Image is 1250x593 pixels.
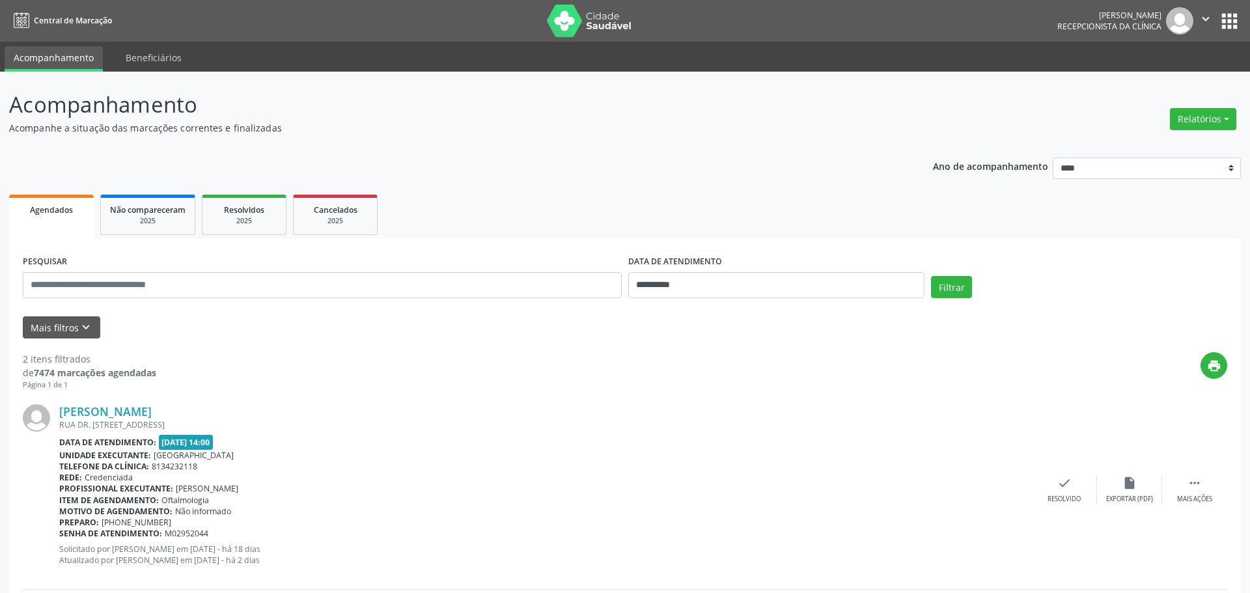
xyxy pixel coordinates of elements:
span: [GEOGRAPHIC_DATA] [154,450,234,461]
div: 2 itens filtrados [23,352,156,366]
span: Não informado [175,506,231,517]
div: 2025 [212,216,277,226]
span: Oftalmologia [161,495,209,506]
span: Recepcionista da clínica [1057,21,1161,32]
a: Central de Marcação [9,10,112,31]
p: Ano de acompanhamento [933,158,1048,174]
span: Agendados [30,204,73,215]
div: Exportar (PDF) [1106,495,1153,504]
button: Filtrar [931,276,972,298]
button: Relatórios [1170,108,1236,130]
div: Mais ações [1177,495,1212,504]
img: img [1166,7,1193,34]
b: Preparo: [59,517,99,528]
a: Beneficiários [117,46,191,69]
button: Mais filtroskeyboard_arrow_down [23,316,100,339]
i: keyboard_arrow_down [79,320,93,335]
button: apps [1218,10,1241,33]
span: Central de Marcação [34,15,112,26]
div: Resolvido [1048,495,1081,504]
b: Telefone da clínica: [59,461,149,472]
i: print [1207,359,1221,373]
div: Página 1 de 1 [23,379,156,391]
label: DATA DE ATENDIMENTO [628,252,722,272]
span: Credenciada [85,472,133,483]
a: Acompanhamento [5,46,103,72]
span: M02952044 [165,528,208,539]
label: PESQUISAR [23,252,67,272]
span: 8134232118 [152,461,197,472]
b: Unidade executante: [59,450,151,461]
span: Resolvidos [224,204,264,215]
div: de [23,366,156,379]
a: [PERSON_NAME] [59,404,152,419]
b: Motivo de agendamento: [59,506,173,517]
span: [PHONE_NUMBER] [102,517,171,528]
b: Data de atendimento: [59,437,156,448]
img: img [23,404,50,432]
button:  [1193,7,1218,34]
span: Não compareceram [110,204,186,215]
b: Rede: [59,472,82,483]
div: 2025 [303,216,368,226]
b: Item de agendamento: [59,495,159,506]
i: insert_drive_file [1122,476,1137,490]
span: [DATE] 14:00 [159,435,214,450]
p: Solicitado por [PERSON_NAME] em [DATE] - há 18 dias Atualizado por [PERSON_NAME] em [DATE] - há 2... [59,544,1032,566]
span: Cancelados [314,204,357,215]
div: [PERSON_NAME] [1057,10,1161,21]
button: print [1201,352,1227,379]
span: [PERSON_NAME] [176,483,238,494]
p: Acompanhe a situação das marcações correntes e finalizadas [9,121,871,135]
b: Senha de atendimento: [59,528,162,539]
b: Profissional executante: [59,483,173,494]
i:  [1187,476,1202,490]
i: check [1057,476,1072,490]
p: Acompanhamento [9,89,871,121]
div: RUA DR. [STREET_ADDRESS] [59,419,1032,430]
i:  [1199,12,1213,26]
strong: 7474 marcações agendadas [34,366,156,379]
div: 2025 [110,216,186,226]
